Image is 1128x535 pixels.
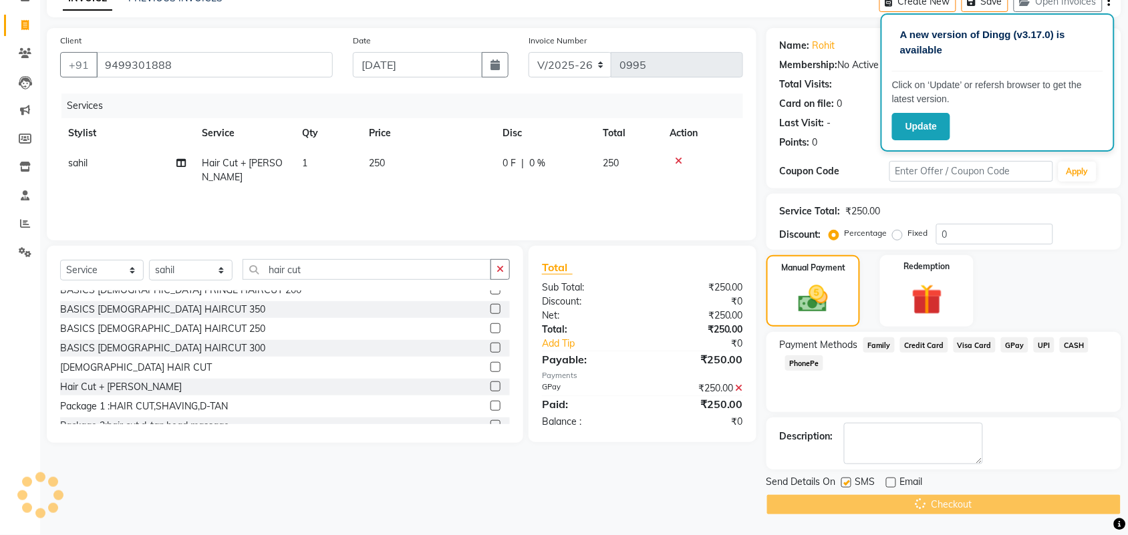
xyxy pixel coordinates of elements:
div: Net: [532,309,643,323]
span: Total [542,260,573,275]
div: Membership: [780,58,838,72]
label: Percentage [845,227,887,239]
span: SMS [855,475,875,492]
button: Update [892,113,950,140]
span: 1 [302,157,307,169]
th: Price [361,118,495,148]
span: 250 [369,157,385,169]
div: Package 2:hair cut,d-tan,head massage [60,419,229,433]
button: Apply [1059,162,1097,182]
div: Hair Cut + [PERSON_NAME] [60,380,182,394]
div: Description: [780,429,833,443]
th: Disc [495,118,595,148]
img: _gift.svg [902,281,952,319]
div: Name: [780,39,810,53]
div: ₹250.00 [642,323,753,337]
div: Service Total: [780,204,841,218]
button: +91 [60,52,98,77]
div: GPay [532,381,643,395]
div: - [827,116,831,130]
label: Client [60,35,82,47]
span: UPI [1034,337,1054,353]
span: | [521,156,524,170]
div: Total: [532,323,643,337]
th: Qty [294,118,361,148]
span: 0 F [503,156,516,170]
div: [DEMOGRAPHIC_DATA] HAIR CUT [60,361,212,375]
label: Fixed [908,227,928,239]
div: Services [61,94,753,118]
span: Payment Methods [780,338,858,352]
label: Redemption [904,260,950,273]
a: Add Tip [532,337,661,351]
div: 0 [813,136,818,150]
div: Discount: [780,228,821,242]
span: Send Details On [766,475,836,492]
div: ₹250.00 [642,309,753,323]
span: Credit Card [900,337,948,353]
div: ₹250.00 [642,381,753,395]
div: BASICS [DEMOGRAPHIC_DATA] HAIRCUT 250 [60,322,265,336]
div: BASICS [DEMOGRAPHIC_DATA] FRINGE HAIRCUT 200 [60,283,301,297]
div: Payable: [532,351,643,367]
label: Manual Payment [781,262,845,274]
span: Hair Cut + [PERSON_NAME] [202,157,283,183]
input: Enter Offer / Coupon Code [889,161,1053,182]
p: Click on ‘Update’ or refersh browser to get the latest version. [892,78,1103,106]
img: _cash.svg [789,282,837,316]
div: ₹0 [661,337,753,351]
div: Points: [780,136,810,150]
span: Visa Card [954,337,996,353]
div: BASICS [DEMOGRAPHIC_DATA] HAIRCUT 300 [60,341,265,355]
div: ₹250.00 [846,204,881,218]
label: Date [353,35,371,47]
div: Sub Total: [532,281,643,295]
span: sahil [68,157,88,169]
div: Card on file: [780,97,835,111]
span: 0 % [529,156,545,170]
div: Last Visit: [780,116,825,130]
div: Package 1 :HAIR CUT,SHAVING,D-TAN [60,399,228,413]
div: ₹250.00 [642,396,753,412]
p: A new version of Dingg (v3.17.0) is available [900,27,1095,57]
div: No Active Membership [780,58,1108,72]
span: Family [863,337,895,353]
div: ₹0 [642,295,753,309]
div: Balance : [532,415,643,429]
div: Coupon Code [780,164,889,178]
div: 0 [837,97,843,111]
div: BASICS [DEMOGRAPHIC_DATA] HAIRCUT 350 [60,303,265,317]
th: Total [595,118,662,148]
input: Search or Scan [243,259,491,280]
div: Total Visits: [780,77,833,92]
span: CASH [1060,337,1089,353]
th: Stylist [60,118,194,148]
a: Rohit [813,39,835,53]
div: ₹250.00 [642,351,753,367]
th: Service [194,118,294,148]
div: Payments [542,370,743,381]
div: ₹250.00 [642,281,753,295]
div: ₹0 [642,415,753,429]
div: Paid: [532,396,643,412]
span: PhonePe [785,355,823,371]
div: Discount: [532,295,643,309]
label: Invoice Number [529,35,587,47]
span: Email [900,475,923,492]
th: Action [662,118,743,148]
span: 250 [603,157,619,169]
span: GPay [1001,337,1028,353]
input: Search by Name/Mobile/Email/Code [96,52,333,77]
